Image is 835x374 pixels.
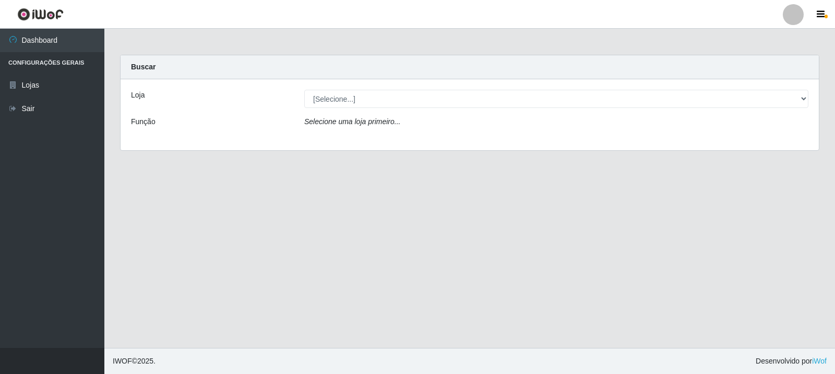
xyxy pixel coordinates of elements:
[131,90,145,101] label: Loja
[812,357,827,365] a: iWof
[113,356,156,367] span: © 2025 .
[17,8,64,21] img: CoreUI Logo
[131,116,156,127] label: Função
[756,356,827,367] span: Desenvolvido por
[113,357,132,365] span: IWOF
[131,63,156,71] strong: Buscar
[304,117,400,126] i: Selecione uma loja primeiro...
